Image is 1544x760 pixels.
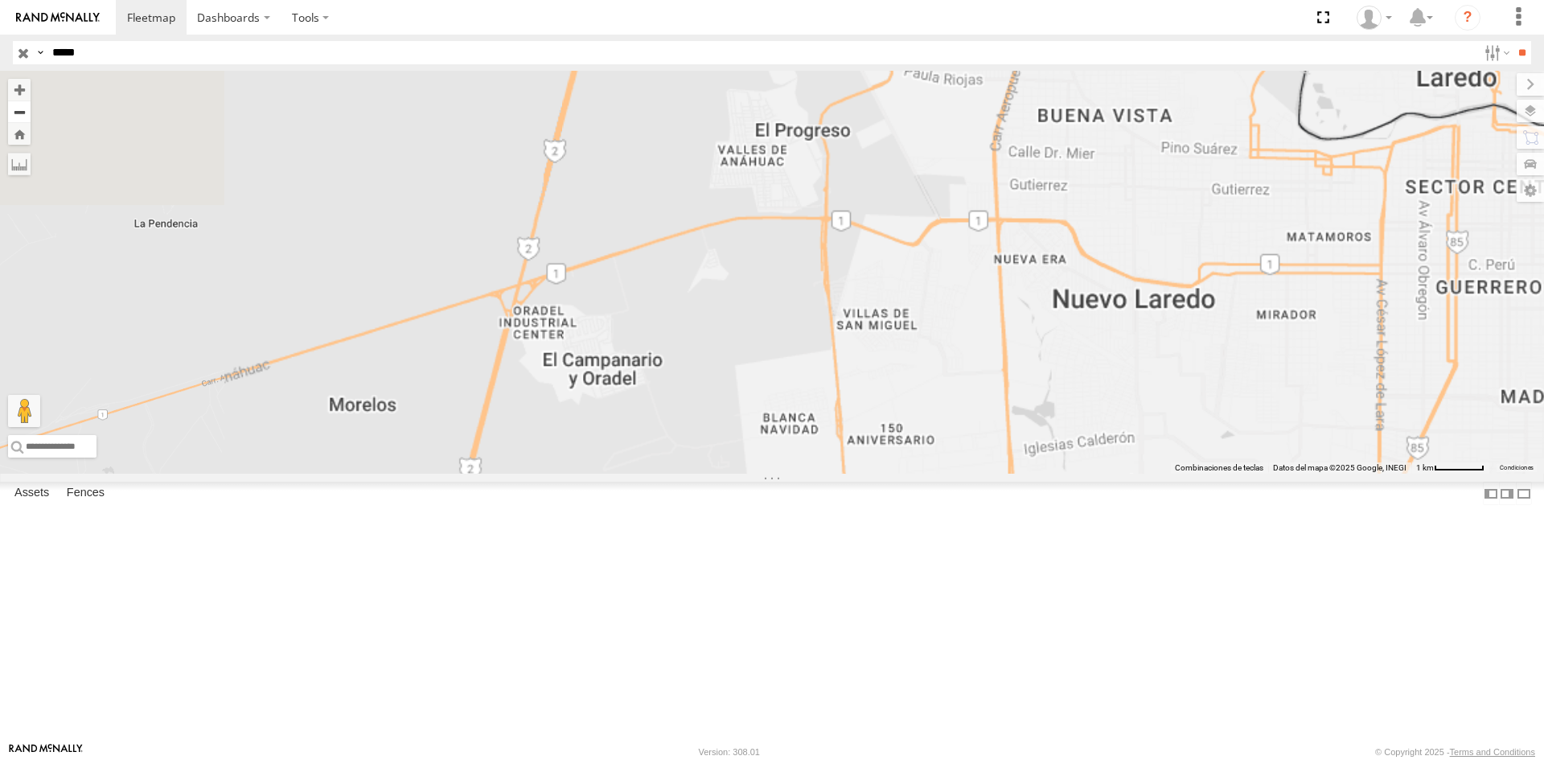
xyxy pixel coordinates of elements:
label: Assets [6,483,57,505]
img: rand-logo.svg [16,12,100,23]
label: Fences [59,483,113,505]
label: Measure [8,153,31,175]
label: Search Query [34,41,47,64]
button: Escala del mapa: 1 km por 59 píxeles [1411,462,1489,474]
label: Dock Summary Table to the Left [1483,482,1499,505]
span: 1 km [1416,463,1434,472]
div: © Copyright 2025 - [1375,747,1535,757]
div: Version: 308.01 [699,747,760,757]
span: Datos del mapa ©2025 Google, INEGI [1273,463,1406,472]
label: Map Settings [1517,179,1544,202]
label: Dock Summary Table to the Right [1499,482,1515,505]
button: Zoom in [8,79,31,101]
button: Zoom out [8,101,31,123]
div: Sebastian Velez [1351,6,1398,30]
label: Hide Summary Table [1516,482,1532,505]
a: Visit our Website [9,744,83,760]
label: Search Filter Options [1478,41,1513,64]
a: Condiciones (se abre en una nueva pestaña) [1500,465,1534,471]
button: Arrastra el hombrecito naranja al mapa para abrir Street View [8,395,40,427]
button: Combinaciones de teclas [1175,462,1263,474]
i: ? [1455,5,1480,31]
button: Zoom Home [8,123,31,145]
a: Terms and Conditions [1450,747,1535,757]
